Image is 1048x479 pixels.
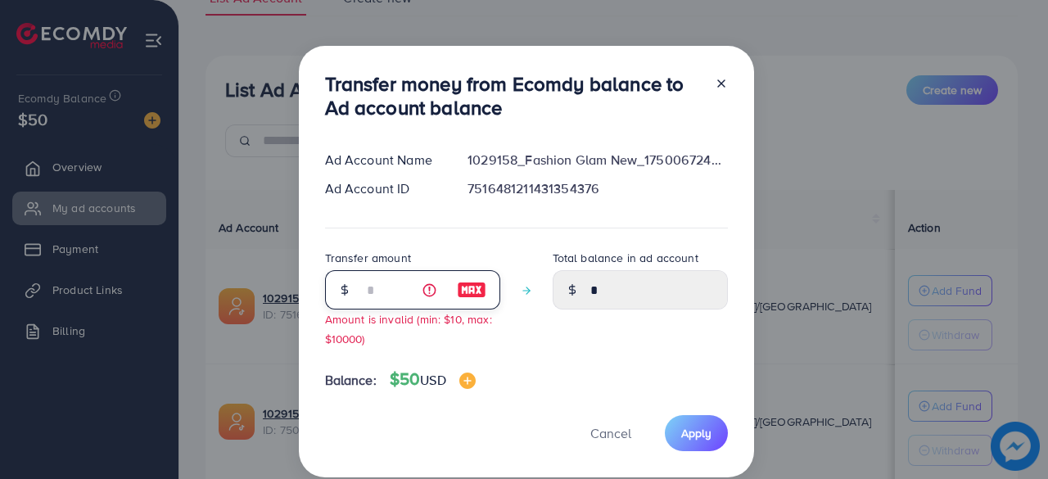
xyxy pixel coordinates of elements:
div: Ad Account ID [312,179,455,198]
span: Cancel [590,424,631,442]
img: image [459,373,476,389]
span: USD [420,371,445,389]
h4: $50 [390,369,476,390]
span: Apply [681,425,711,441]
small: Amount is invalid (min: $10, max: $10000) [325,311,492,346]
span: Balance: [325,371,377,390]
div: Ad Account Name [312,151,455,169]
button: Apply [665,415,728,450]
button: Cancel [570,415,652,450]
label: Transfer amount [325,250,411,266]
h3: Transfer money from Ecomdy balance to Ad account balance [325,72,702,120]
label: Total balance in ad account [553,250,698,266]
img: image [457,280,486,300]
div: 7516481211431354376 [454,179,740,198]
div: 1029158_Fashion Glam New_1750067246612 [454,151,740,169]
